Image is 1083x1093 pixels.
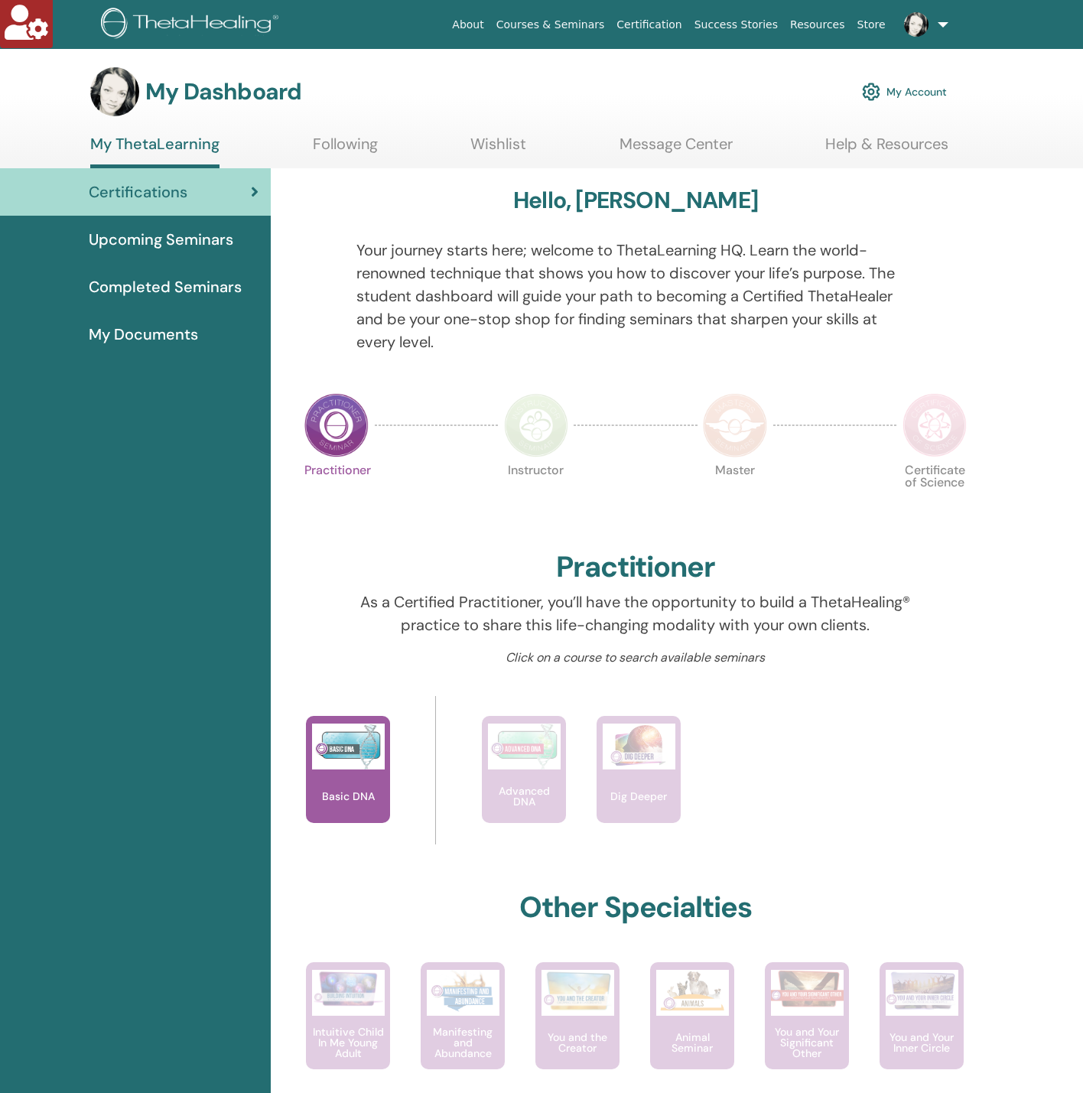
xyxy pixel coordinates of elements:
a: Courses & Seminars [490,11,611,39]
a: Advanced DNA Advanced DNA [482,716,566,854]
a: Certification [610,11,688,39]
img: Practitioner [304,393,369,457]
p: Click on a course to search available seminars [356,649,915,667]
img: Intuitive Child In Me Young Adult [312,970,385,1007]
h3: Hello, [PERSON_NAME] [513,187,758,214]
img: cog.svg [862,79,880,105]
h2: Practitioner [556,550,716,585]
a: Success Stories [688,11,784,39]
span: Upcoming Seminars [89,228,233,251]
p: Animal Seminar [650,1032,734,1053]
p: Your journey starts here; welcome to ThetaLearning HQ. Learn the world-renowned technique that sh... [356,239,915,353]
img: Certificate of Science [902,393,967,457]
img: Instructor [504,393,568,457]
span: Completed Seminars [89,275,242,298]
img: You and the Creator [541,970,614,1012]
a: About [446,11,489,39]
img: default.jpg [904,12,929,37]
a: Help & Resources [825,135,948,164]
a: Dig Deeper Dig Deeper [597,716,681,854]
a: Basic DNA Basic DNA [306,716,390,854]
a: My ThetaLearning [90,135,220,168]
p: Intuitive Child In Me Young Adult [306,1026,390,1059]
p: Master [703,464,767,529]
a: Store [851,11,892,39]
p: You and Your Inner Circle [880,1032,964,1053]
img: Advanced DNA [488,724,561,769]
a: Following [313,135,378,164]
img: Master [703,393,767,457]
a: My Account [862,75,947,109]
img: Basic DNA [312,724,385,769]
span: My Documents [89,323,198,346]
a: Wishlist [470,135,526,164]
a: Message Center [620,135,733,164]
img: Animal Seminar [656,970,729,1016]
p: As a Certified Practitioner, you’ll have the opportunity to build a ThetaHealing® practice to sha... [356,590,915,636]
p: Advanced DNA [482,786,566,807]
p: Practitioner [304,464,369,529]
img: You and Your Inner Circle [886,970,958,1011]
p: Instructor [504,464,568,529]
p: You and the Creator [535,1032,620,1053]
img: You and Your Significant Other [771,970,844,1007]
p: Dig Deeper [604,791,673,802]
p: Certificate of Science [902,464,967,529]
img: Dig Deeper [603,724,675,769]
img: logo.png [101,8,284,42]
p: You and Your Significant Other [765,1026,849,1059]
a: Resources [784,11,851,39]
img: Manifesting and Abundance [427,970,499,1016]
p: Manifesting and Abundance [421,1026,505,1059]
span: Certifications [89,181,187,203]
h2: Other Specialties [519,890,753,925]
img: default.jpg [90,67,139,116]
h3: My Dashboard [145,78,301,106]
p: Basic DNA [316,791,381,802]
